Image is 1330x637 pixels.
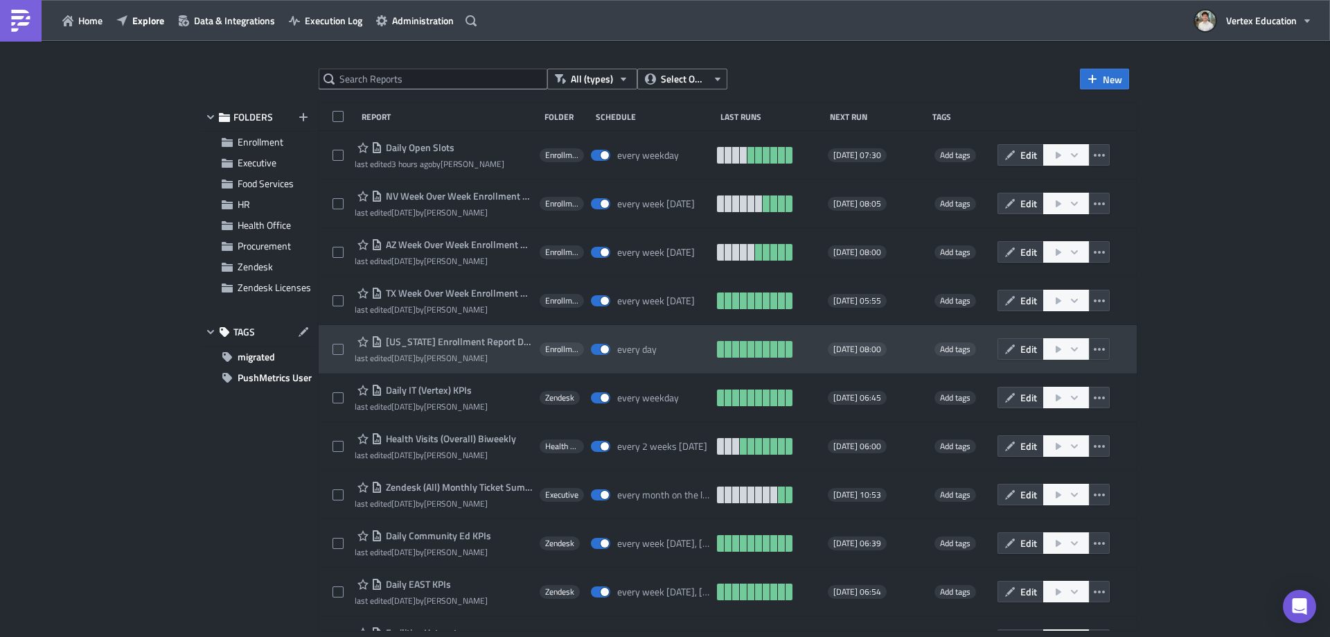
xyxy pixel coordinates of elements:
[833,392,881,403] span: [DATE] 06:45
[1020,439,1037,453] span: Edit
[238,176,294,191] span: Food Services
[382,335,533,348] span: Texas Enrollment Report Dashboard Views - Daily
[545,198,578,209] span: Enrollment
[382,433,516,445] span: Health Visits (Overall) Biweekly
[932,112,991,122] div: Tags
[617,246,695,259] div: every week on Monday
[1020,245,1037,259] span: Edit
[997,532,1044,554] button: Edit
[934,294,976,308] span: Add tags
[1020,342,1037,356] span: Edit
[833,247,881,258] span: [DATE] 08:00
[1020,293,1037,308] span: Edit
[109,10,171,31] button: Explore
[545,538,574,549] span: Zendesk
[355,401,488,412] div: last edited by [PERSON_NAME]
[391,497,416,510] time: 2025-07-07T16:19:04Z
[1020,148,1037,162] span: Edit
[391,351,416,365] time: 2025-08-18T21:58:20Z
[382,578,451,591] span: Daily EAST KPIs
[382,238,533,251] span: AZ Week Over Week Enrollment & Attendance Rate Report
[1283,590,1316,623] div: Open Intercom Messenger
[545,150,578,161] span: Enrollment
[171,10,282,31] button: Data & Integrations
[238,155,276,170] span: Executive
[1080,69,1129,89] button: New
[940,342,970,356] span: Add tags
[617,295,695,307] div: every week on Monday
[997,484,1044,505] button: Edit
[833,150,881,161] span: [DATE] 07:30
[934,245,976,259] span: Add tags
[545,247,578,258] span: Enrollment
[319,69,547,89] input: Search Reports
[55,10,109,31] button: Home
[238,197,250,211] span: HR
[997,241,1044,263] button: Edit
[833,344,881,355] span: [DATE] 08:00
[1020,196,1037,211] span: Edit
[132,13,164,28] span: Explore
[233,111,273,123] span: FOLDERS
[833,295,881,306] span: [DATE] 05:55
[545,586,574,597] span: Zendesk
[934,148,976,162] span: Add tags
[833,198,881,209] span: [DATE] 08:05
[1103,72,1122,87] span: New
[997,387,1044,408] button: Edit
[571,71,613,87] span: All (types)
[1226,13,1297,28] span: Vertex Education
[997,290,1044,311] button: Edit
[934,488,976,502] span: Add tags
[201,347,315,367] button: migrated
[940,245,970,259] span: Add tags
[617,149,679,162] div: every weekday
[833,441,881,452] span: [DATE] 06:00
[233,326,255,338] span: TAGS
[1020,390,1037,405] span: Edit
[355,450,516,460] div: last edited by [PERSON_NAME]
[720,112,824,122] div: Last Runs
[355,207,533,218] div: last edited by [PERSON_NAME]
[997,435,1044,457] button: Edit
[934,536,976,550] span: Add tags
[355,498,533,509] div: last edited by [PERSON_NAME]
[833,538,881,549] span: [DATE] 06:39
[362,112,538,122] div: Report
[1020,487,1037,502] span: Edit
[238,280,311,295] span: Zendesk Licenses
[940,439,970,453] span: Add tags
[282,10,369,31] a: Execution Log
[830,112,925,122] div: Next Run
[934,342,976,356] span: Add tags
[940,294,970,307] span: Add tags
[355,159,504,169] div: last edited by [PERSON_NAME]
[1194,9,1217,33] img: Avatar
[1020,536,1037,550] span: Edit
[1187,6,1320,36] button: Vertex Education
[355,353,533,363] div: last edited by [PERSON_NAME]
[940,197,970,210] span: Add tags
[934,391,976,405] span: Add tags
[382,481,533,494] span: Zendesk (All) Monthly Ticket Summary
[391,448,416,462] time: 2025-07-02T22:25:47Z
[940,148,970,162] span: Add tags
[637,69,727,89] button: Select Owner
[391,594,416,607] time: 2025-07-03T16:14:54Z
[545,344,578,355] span: Enrollment
[997,193,1044,214] button: Edit
[382,190,533,202] span: NV Week Over Week Enrollment & Attendance Rate Report
[934,197,976,211] span: Add tags
[391,206,416,219] time: 2025-09-08T16:34:08Z
[305,13,362,28] span: Execution Log
[544,112,589,122] div: Folder
[617,392,679,404] div: every weekday
[391,157,432,171] time: 2025-09-25T15:28:03Z
[940,488,970,501] span: Add tags
[617,343,657,356] div: every day
[238,259,273,274] span: Zendesk
[391,546,416,559] time: 2025-06-30T20:51:48Z
[382,530,491,542] span: Daily Community Ed KPIs
[545,392,574,403] span: Zendesk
